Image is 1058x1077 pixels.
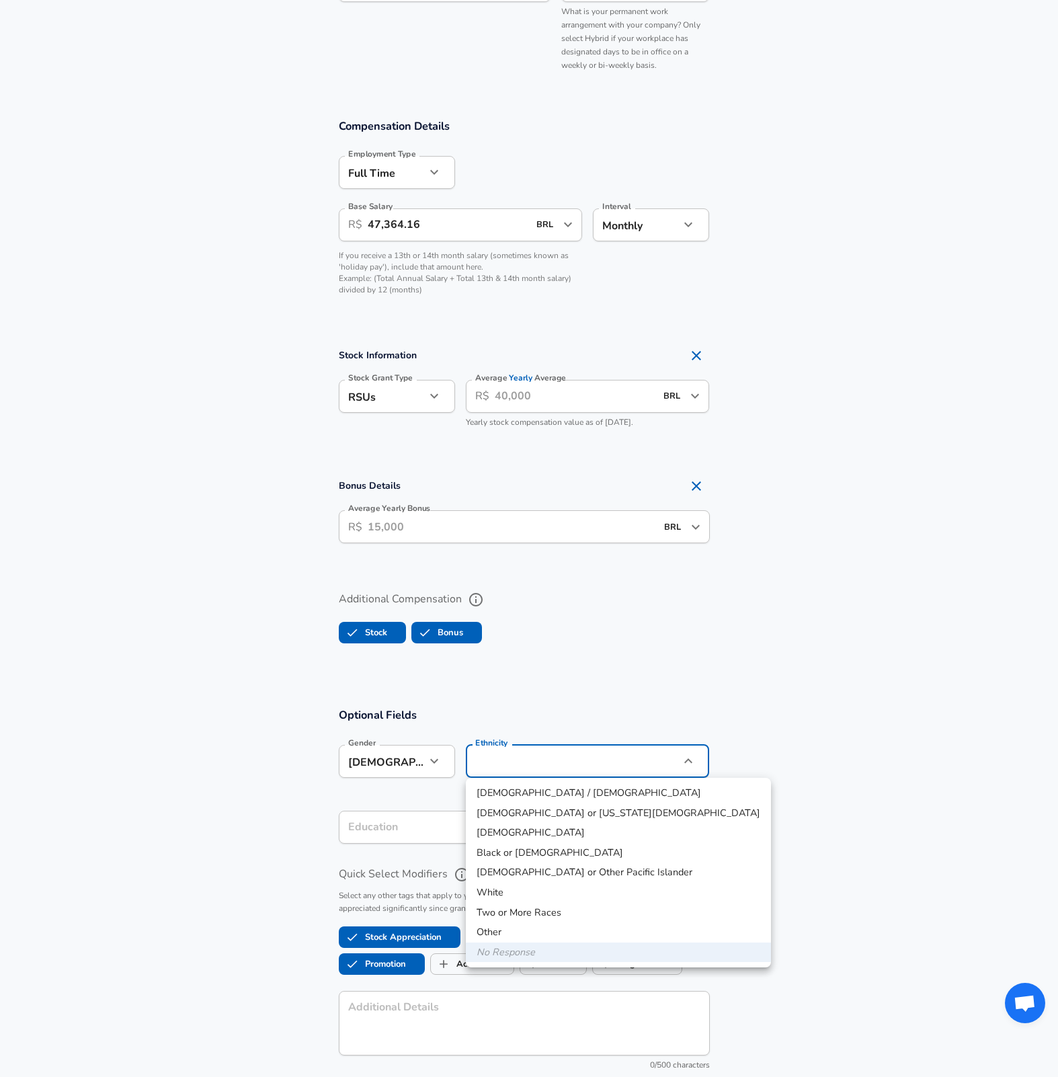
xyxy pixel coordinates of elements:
[466,863,771,883] li: [DEMOGRAPHIC_DATA] or Other Pacific Islander
[466,783,771,803] li: [DEMOGRAPHIC_DATA] / [DEMOGRAPHIC_DATA]
[466,803,771,824] li: [DEMOGRAPHIC_DATA] or [US_STATE][DEMOGRAPHIC_DATA]
[466,883,771,903] li: White
[466,823,771,843] li: [DEMOGRAPHIC_DATA]
[466,903,771,923] li: Two or More Races
[1005,983,1045,1023] div: Open chat
[466,922,771,943] li: Other
[466,943,771,963] li: No Response
[466,843,771,863] li: Black or [DEMOGRAPHIC_DATA]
